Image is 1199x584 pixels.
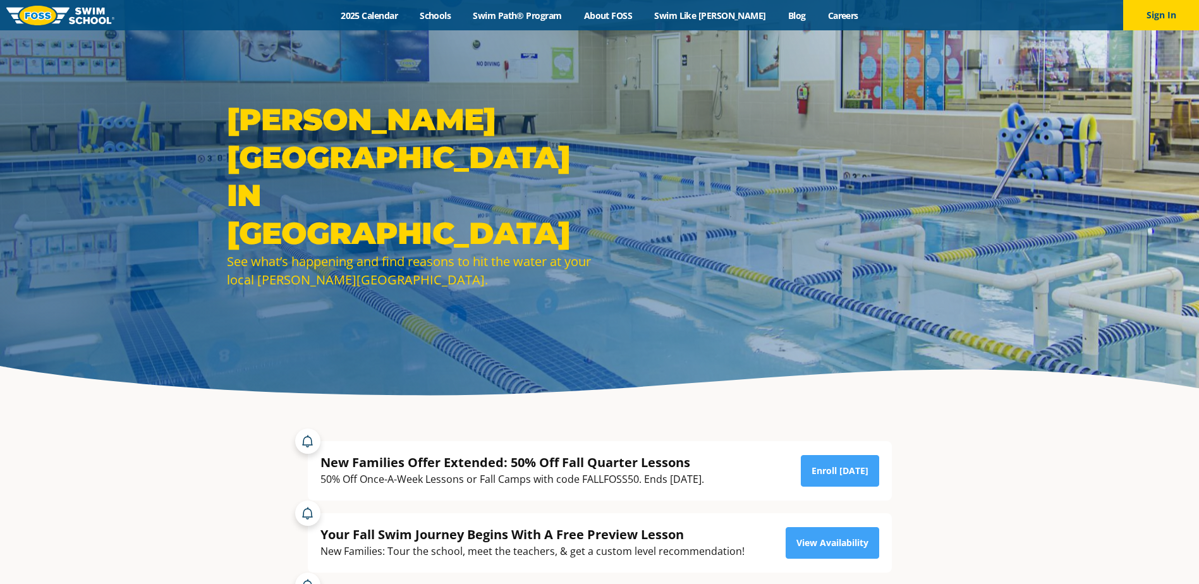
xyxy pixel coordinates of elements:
a: Enroll [DATE] [801,455,879,487]
div: New Families: Tour the school, meet the teachers, & get a custom level recommendation! [320,543,745,560]
a: View Availability [786,527,879,559]
a: Careers [817,9,869,21]
a: Blog [777,9,817,21]
div: 50% Off Once-A-Week Lessons or Fall Camps with code FALLFOSS50. Ends [DATE]. [320,471,704,488]
a: Swim Like [PERSON_NAME] [643,9,777,21]
div: See what’s happening and find reasons to hit the water at your local [PERSON_NAME][GEOGRAPHIC_DATA]. [227,252,593,289]
img: FOSS Swim School Logo [6,6,114,25]
a: 2025 Calendar [330,9,409,21]
h1: [PERSON_NAME][GEOGRAPHIC_DATA] in [GEOGRAPHIC_DATA] [227,100,593,252]
a: Schools [409,9,462,21]
div: New Families Offer Extended: 50% Off Fall Quarter Lessons [320,454,704,471]
a: About FOSS [573,9,643,21]
a: Swim Path® Program [462,9,573,21]
div: Your Fall Swim Journey Begins With A Free Preview Lesson [320,526,745,543]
